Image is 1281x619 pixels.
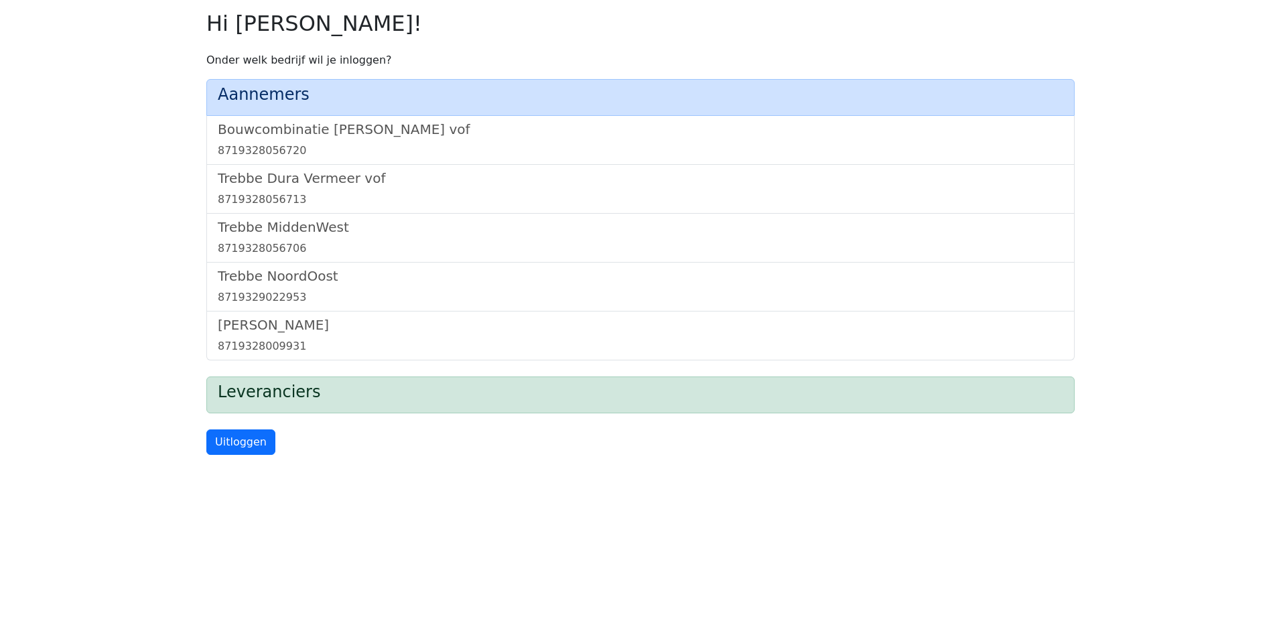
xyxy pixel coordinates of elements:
[218,240,1063,257] div: 8719328056706
[218,170,1063,186] h5: Trebbe Dura Vermeer vof
[218,143,1063,159] div: 8719328056720
[218,268,1063,305] a: Trebbe NoordOost8719329022953
[206,52,1075,68] p: Onder welk bedrijf wil je inloggen?
[218,268,1063,284] h5: Trebbe NoordOost
[218,121,1063,159] a: Bouwcombinatie [PERSON_NAME] vof8719328056720
[218,338,1063,354] div: 8719328009931
[218,317,1063,333] h5: [PERSON_NAME]
[206,11,1075,36] h2: Hi [PERSON_NAME]!
[218,219,1063,257] a: Trebbe MiddenWest8719328056706
[206,429,275,455] a: Uitloggen
[218,219,1063,235] h5: Trebbe MiddenWest
[218,317,1063,354] a: [PERSON_NAME]8719328009931
[218,85,1063,105] h4: Aannemers
[218,170,1063,208] a: Trebbe Dura Vermeer vof8719328056713
[218,192,1063,208] div: 8719328056713
[218,383,1063,402] h4: Leveranciers
[218,289,1063,305] div: 8719329022953
[218,121,1063,137] h5: Bouwcombinatie [PERSON_NAME] vof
